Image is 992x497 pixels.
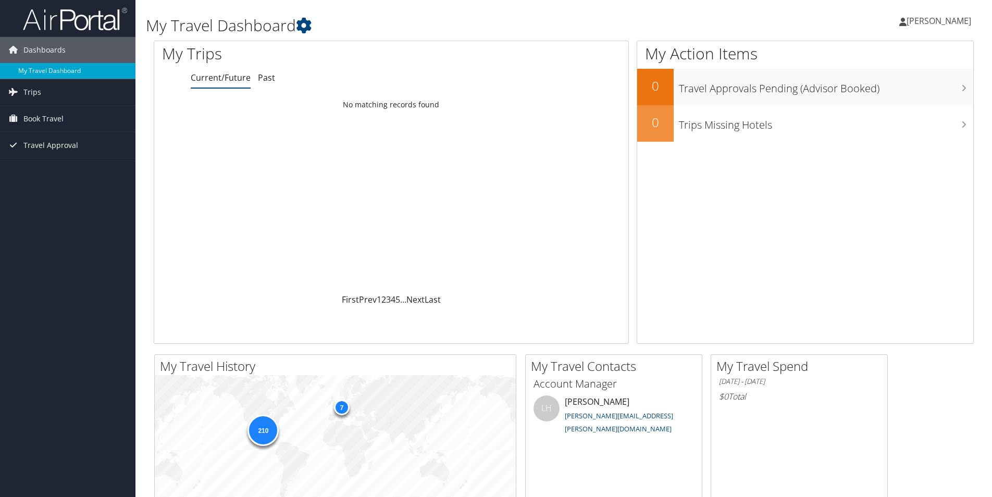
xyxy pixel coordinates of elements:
[395,294,400,305] a: 5
[637,105,973,142] a: 0Trips Missing Hotels
[719,391,879,402] h6: Total
[342,294,359,305] a: First
[719,391,728,402] span: $0
[400,294,406,305] span: …
[637,77,674,95] h2: 0
[23,37,66,63] span: Dashboards
[23,106,64,132] span: Book Travel
[386,294,391,305] a: 3
[679,76,973,96] h3: Travel Approvals Pending (Advisor Booked)
[23,132,78,158] span: Travel Approval
[425,294,441,305] a: Last
[258,72,275,83] a: Past
[637,114,674,131] h2: 0
[899,5,982,36] a: [PERSON_NAME]
[534,377,694,391] h3: Account Manager
[528,395,699,438] li: [PERSON_NAME]
[162,43,423,65] h1: My Trips
[160,357,516,375] h2: My Travel History
[359,294,377,305] a: Prev
[534,395,560,421] div: LH
[154,95,628,114] td: No matching records found
[565,411,673,434] a: [PERSON_NAME][EMAIL_ADDRESS][PERSON_NAME][DOMAIN_NAME]
[716,357,887,375] h2: My Travel Spend
[191,72,251,83] a: Current/Future
[531,357,702,375] h2: My Travel Contacts
[679,113,973,132] h3: Trips Missing Hotels
[637,43,973,65] h1: My Action Items
[334,399,350,415] div: 7
[637,69,973,105] a: 0Travel Approvals Pending (Advisor Booked)
[146,15,703,36] h1: My Travel Dashboard
[381,294,386,305] a: 2
[406,294,425,305] a: Next
[23,7,127,31] img: airportal-logo.png
[391,294,395,305] a: 4
[247,415,279,446] div: 210
[907,15,971,27] span: [PERSON_NAME]
[377,294,381,305] a: 1
[23,79,41,105] span: Trips
[719,377,879,387] h6: [DATE] - [DATE]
